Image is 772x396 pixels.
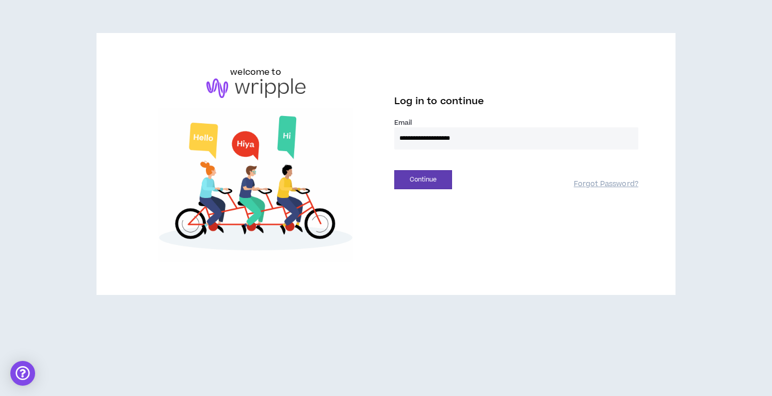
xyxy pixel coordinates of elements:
span: Log in to continue [394,95,484,108]
a: Forgot Password? [574,179,638,189]
h6: welcome to [230,66,281,78]
button: Continue [394,170,452,189]
img: logo-brand.png [206,78,305,98]
label: Email [394,118,638,127]
img: Welcome to Wripple [134,108,378,262]
div: Open Intercom Messenger [10,361,35,386]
